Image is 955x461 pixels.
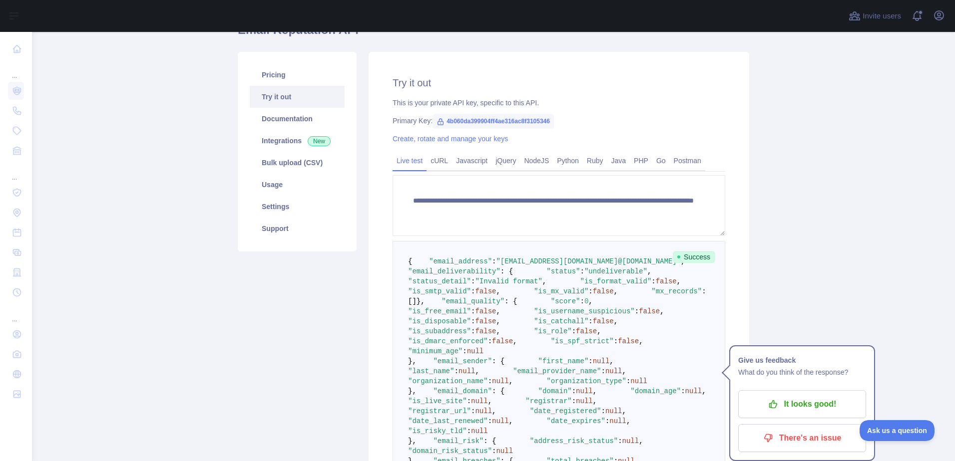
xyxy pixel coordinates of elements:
span: : [588,287,592,295]
span: null [467,347,484,355]
span: "address_risk_status" [530,437,618,445]
span: "undeliverable" [584,267,647,275]
span: 4b060da399904ff4ae316ac8f3105346 [433,114,554,129]
span: : [471,307,475,315]
span: "minimum_age" [408,347,463,355]
span: New [308,136,331,146]
span: "is_format_valid" [580,277,651,285]
a: jQuery [491,153,520,169]
span: "is_disposable" [408,317,471,325]
span: : { [492,387,504,395]
span: , [660,307,664,315]
span: "is_username_suspicious" [534,307,635,315]
span: : [492,257,496,265]
span: "email_provider_name" [513,367,601,375]
span: "email_domain" [433,387,492,395]
span: : [467,427,471,435]
div: ... [8,303,24,323]
p: It looks good! [746,396,859,413]
span: 0 [584,297,588,305]
span: null [605,367,622,375]
span: null [609,417,626,425]
span: "is_smtp_valid" [408,287,471,295]
span: "email_sender" [433,357,492,365]
span: : [463,347,467,355]
div: This is your private API key, specific to this API. [393,98,725,108]
span: "email_quality" [442,297,504,305]
span: null [475,407,492,415]
span: "domain_risk_status" [408,447,492,455]
span: , [593,397,597,405]
span: "registrar" [525,397,571,405]
span: }, [408,357,417,365]
span: , [492,407,496,415]
span: : { [504,297,517,305]
a: NodeJS [520,153,553,169]
span: false [576,327,597,335]
span: : { [500,267,513,275]
span: false [656,277,677,285]
span: : [572,387,576,395]
span: , [614,287,618,295]
span: : [492,447,496,455]
span: "is_mx_valid" [534,287,588,295]
span: "email_risk" [433,437,483,445]
span: , [509,417,513,425]
span: , [609,357,613,365]
span: : [471,327,475,335]
span: : [635,307,639,315]
span: : [488,377,492,385]
span: null [471,397,488,405]
span: : [580,297,584,305]
span: : [488,417,492,425]
span: null [593,357,610,365]
span: null [576,397,593,405]
span: "score" [551,297,580,305]
a: Usage [250,174,345,196]
a: Support [250,218,345,239]
span: }, [408,437,417,445]
span: , [622,407,626,415]
span: null [459,367,476,375]
span: : { [492,357,504,365]
span: : [605,417,609,425]
span: "domain" [538,387,571,395]
span: null [605,407,622,415]
span: false [593,317,614,325]
span: "status" [546,267,580,275]
a: PHP [630,153,652,169]
span: "[EMAIL_ADDRESS][DOMAIN_NAME]@[DOMAIN_NAME]" [496,257,681,265]
span: : [471,407,475,415]
iframe: Toggle Customer Support [860,420,935,441]
span: : [651,277,655,285]
a: Pricing [250,64,345,86]
a: Create, rotate and manage your keys [393,135,508,143]
div: ... [8,162,24,182]
span: "email_address" [429,257,492,265]
span: , [513,337,517,345]
span: : [572,397,576,405]
span: : [601,367,605,375]
span: false [639,307,660,315]
span: , [639,337,643,345]
h2: Try it out [393,76,725,90]
span: , [475,367,479,375]
span: }, [408,387,417,395]
span: : [618,437,622,445]
span: "date_last_renewed" [408,417,488,425]
span: : [488,337,492,345]
span: null [492,377,509,385]
span: : [588,317,592,325]
span: , [647,267,651,275]
span: , [496,327,500,335]
span: false [475,307,496,315]
span: , [639,437,643,445]
span: null [622,437,639,445]
span: , [597,327,601,335]
span: false [618,337,639,345]
span: , [626,417,630,425]
p: There's an issue [746,430,859,447]
span: "organization_name" [408,377,488,385]
span: "status_detail" [408,277,471,285]
span: "domain_age" [630,387,681,395]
